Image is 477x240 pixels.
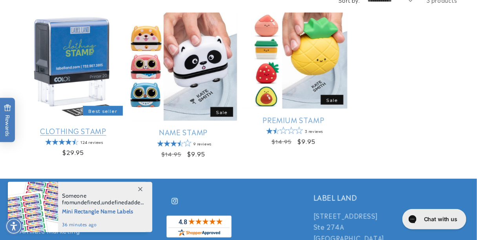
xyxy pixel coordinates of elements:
a: Clothing Stamp [20,126,127,135]
a: Name Stamp [130,127,237,136]
div: Accessibility Menu [5,218,22,235]
iframe: Gorgias live chat messenger [398,206,469,232]
h2: LABEL LAND [314,193,457,202]
span: undefined [102,199,128,206]
span: Mini Rectangle Name Labels [62,206,144,216]
a: Premium Stamp [240,115,347,124]
span: 36 minutes ago [62,221,144,228]
span: undefined [74,199,100,206]
span: Someone from , added this product to their cart. [62,193,144,206]
span: Rewards [4,104,11,137]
